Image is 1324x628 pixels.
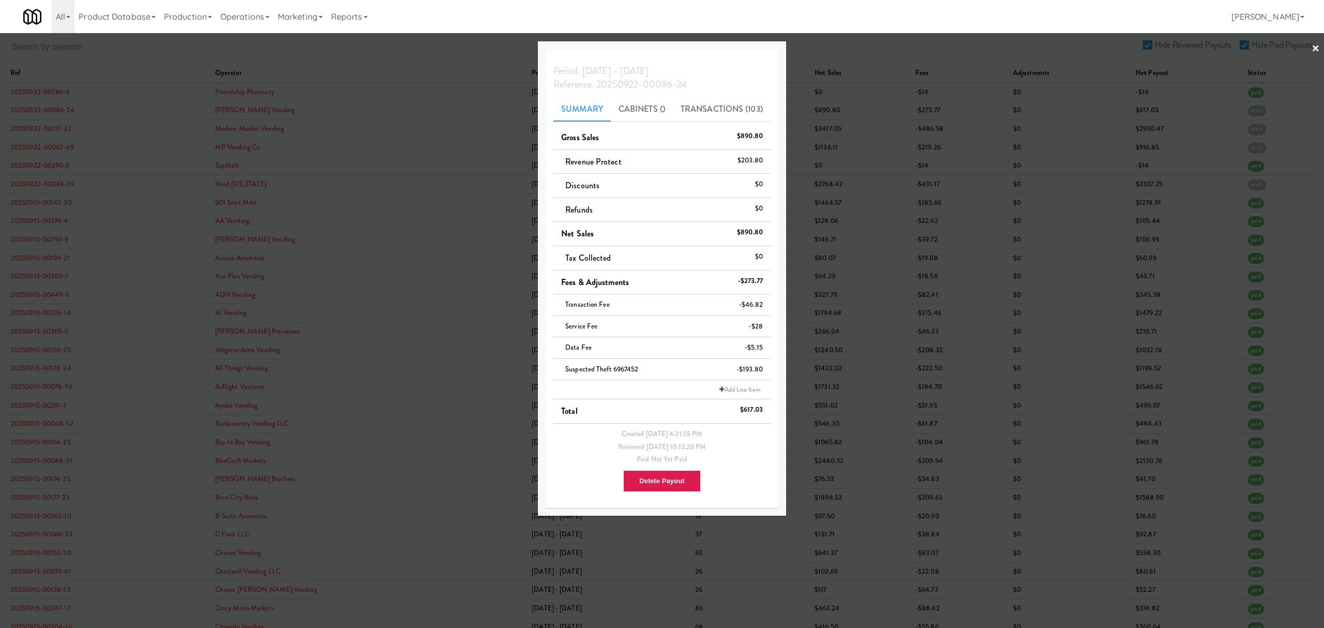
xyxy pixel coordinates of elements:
[565,156,622,168] span: Revenue Protect
[755,178,763,191] div: $0
[565,180,599,191] span: Discounts
[553,337,771,359] li: Data Fee-$5.15
[737,226,763,239] div: $890.80
[623,470,700,492] button: Delete Payout
[755,250,763,263] div: $0
[1312,33,1320,65] a: ×
[553,78,686,91] span: Reference: 20250922-00086-24
[553,294,771,316] li: Transaction Fee-$46.82
[736,363,763,376] div: -$193.80
[561,428,763,441] div: Created [DATE] 4:31:55 PM
[748,320,762,333] div: -$28
[561,276,629,288] span: Fees & Adjustments
[561,441,763,454] div: Reviewed [DATE] 10:13:20 PM
[23,8,41,26] img: Micromart
[553,96,611,122] a: Summary
[561,453,763,466] div: Paid Not Yet Paid
[561,228,594,240] span: Net Sales
[565,252,611,264] span: Tax Collected
[553,359,771,381] li: Suspected Theft 6967452-$193.80
[565,204,593,216] span: Refunds
[553,64,649,78] span: Period: [DATE] - [DATE]
[740,403,763,416] div: $617.03
[565,321,597,331] span: Service Fee
[673,96,771,122] a: Transactions (103)
[738,154,763,167] div: $203.80
[561,405,578,417] span: Total
[745,341,763,354] div: -$5.15
[737,130,763,143] div: $890.80
[561,131,599,143] span: Gross Sales
[611,96,673,122] a: Cabinets ()
[553,316,771,338] li: Service Fee-$28
[565,300,610,309] span: Transaction Fee
[738,275,763,288] div: -$273.77
[739,298,763,311] div: -$46.82
[565,364,638,374] span: Suspected Theft 6967452
[717,384,762,395] a: Add Line Item
[565,342,592,352] span: Data Fee
[755,202,763,215] div: $0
